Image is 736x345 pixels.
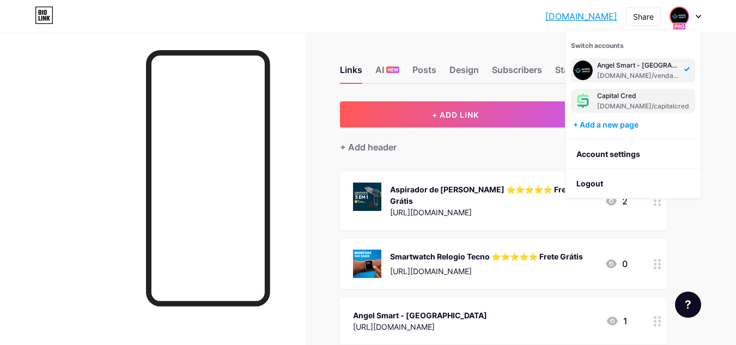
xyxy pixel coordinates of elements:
[571,41,624,50] span: Switch accounts
[597,102,689,111] div: [DOMAIN_NAME]/capitalcred
[573,91,593,111] img: Fausto Pereira
[432,110,479,119] span: + ADD LINK
[353,310,487,321] div: Angel Smart - [GEOGRAPHIC_DATA]
[340,101,571,128] button: + ADD LINK
[375,63,399,83] div: AI
[390,265,583,277] div: [URL][DOMAIN_NAME]
[390,207,596,218] div: [URL][DOMAIN_NAME]
[606,314,628,328] div: 1
[605,195,628,208] div: 2
[565,140,701,169] a: Account settings
[597,61,681,70] div: Angel Smart - [GEOGRAPHIC_DATA]
[390,184,596,207] div: Aspirador de [PERSON_NAME] ⭐⭐⭐⭐⭐ Frete Grátis
[633,11,654,22] div: Share
[340,141,397,154] div: + Add header
[597,92,689,100] div: Capital Cred
[353,250,381,278] img: Smartwatch Relogio Tecno ⭐⭐⭐⭐⭐ Frete Grátis
[555,63,577,83] div: Stats
[340,63,362,83] div: Links
[573,119,695,130] div: + Add a new page
[390,251,583,262] div: Smartwatch Relogio Tecno ⭐⭐⭐⭐⭐ Frete Grátis
[565,169,701,198] li: Logout
[597,71,681,80] div: [DOMAIN_NAME]/vendassegurasbrasil
[573,60,593,80] img: Fausto Pereira
[449,63,479,83] div: Design
[605,257,628,270] div: 0
[412,63,436,83] div: Posts
[388,66,398,73] span: NEW
[353,183,381,211] img: Aspirador de Pó Portátil ⭐⭐⭐⭐⭐ Frete Grátis
[545,10,617,23] a: [DOMAIN_NAME]
[492,63,542,83] div: Subscribers
[353,321,487,332] div: [URL][DOMAIN_NAME]
[671,8,688,25] img: Fausto Pereira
